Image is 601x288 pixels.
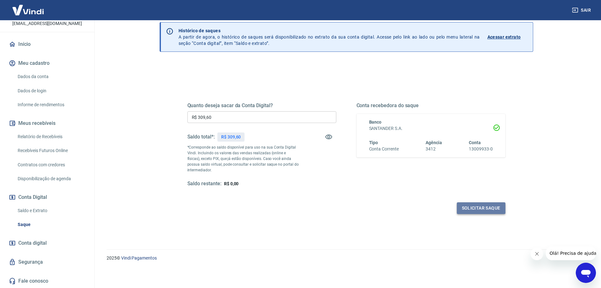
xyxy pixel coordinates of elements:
[15,158,87,171] a: Contratos com credores
[15,98,87,111] a: Informe de rendimentos
[546,246,596,260] iframe: Mensagem da empresa
[469,146,493,152] h6: 13009933-0
[469,140,481,145] span: Conta
[12,20,82,27] p: [EMAIL_ADDRESS][DOMAIN_NAME]
[221,134,241,140] p: R$ 309,60
[15,84,87,97] a: Dados de login
[15,172,87,185] a: Disponibilização de agenda
[8,56,87,70] button: Meu cadastro
[187,102,336,109] h5: Quanto deseja sacar da Conta Digital?
[8,274,87,288] a: Fale conosco
[369,146,399,152] h6: Conta Corrente
[531,248,543,260] iframe: Fechar mensagem
[426,140,442,145] span: Agência
[8,116,87,130] button: Meus recebíveis
[8,0,49,20] img: Vindi
[457,202,505,214] button: Solicitar saque
[187,181,221,187] h5: Saldo restante:
[576,263,596,283] iframe: Botão para abrir a janela de mensagens
[15,144,87,157] a: Recebíveis Futuros Online
[4,4,53,9] span: Olá! Precisa de ajuda?
[15,70,87,83] a: Dados da conta
[8,255,87,269] a: Segurança
[18,239,47,248] span: Conta digital
[187,134,215,140] h5: Saldo total*:
[356,102,505,109] h5: Conta recebedora do saque
[224,181,239,186] span: R$ 0,00
[487,34,521,40] p: Acessar extrato
[369,119,382,125] span: Banco
[121,255,157,260] a: Vindi Pagamentos
[426,146,442,152] h6: 3412
[8,236,87,250] a: Conta digital
[8,190,87,204] button: Conta Digital
[187,144,299,173] p: *Corresponde ao saldo disponível para uso na sua Conta Digital Vindi. Incluindo os valores das ve...
[179,28,480,46] p: A partir de agora, o histórico de saques será disponibilizado no extrato da sua conta digital. Ac...
[107,255,586,261] p: 2025 ©
[487,28,528,46] a: Acessar extrato
[15,130,87,143] a: Relatório de Recebíveis
[369,140,378,145] span: Tipo
[179,28,480,34] p: Histórico de saques
[15,204,87,217] a: Saldo e Extrato
[369,125,493,132] h6: SANTANDER S.A.
[571,4,593,16] button: Sair
[8,37,87,51] a: Início
[15,218,87,231] a: Saque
